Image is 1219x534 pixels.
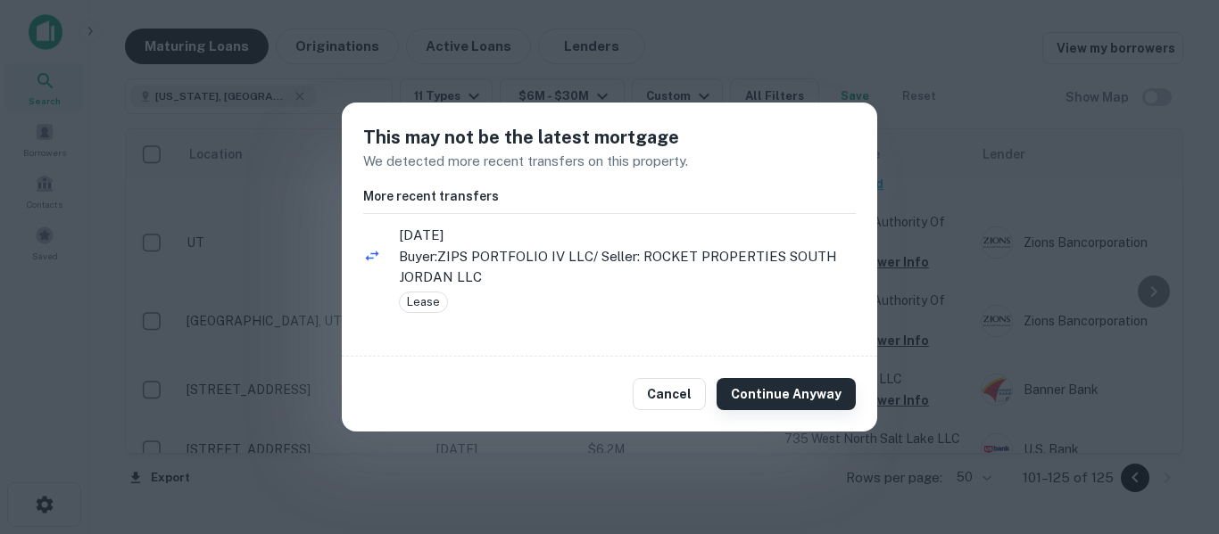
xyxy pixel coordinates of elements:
[717,378,856,410] button: Continue Anyway
[400,293,447,311] span: Lease
[1130,391,1219,477] div: Chat Widget
[1130,391,1219,477] iframe: To enrich screen reader interactions, please activate Accessibility in Grammarly extension settings
[363,186,856,206] h6: More recent transfers
[399,292,448,313] div: Lease
[399,246,856,288] p: Buyer: ZIPS PORTFOLIO IV LLC / Seller: ROCKET PROPERTIES SOUTH JORDAN LLC
[363,151,856,172] p: We detected more recent transfers on this property.
[363,124,856,151] h5: This may not be the latest mortgage
[399,225,856,246] span: [DATE]
[633,378,706,410] button: Cancel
